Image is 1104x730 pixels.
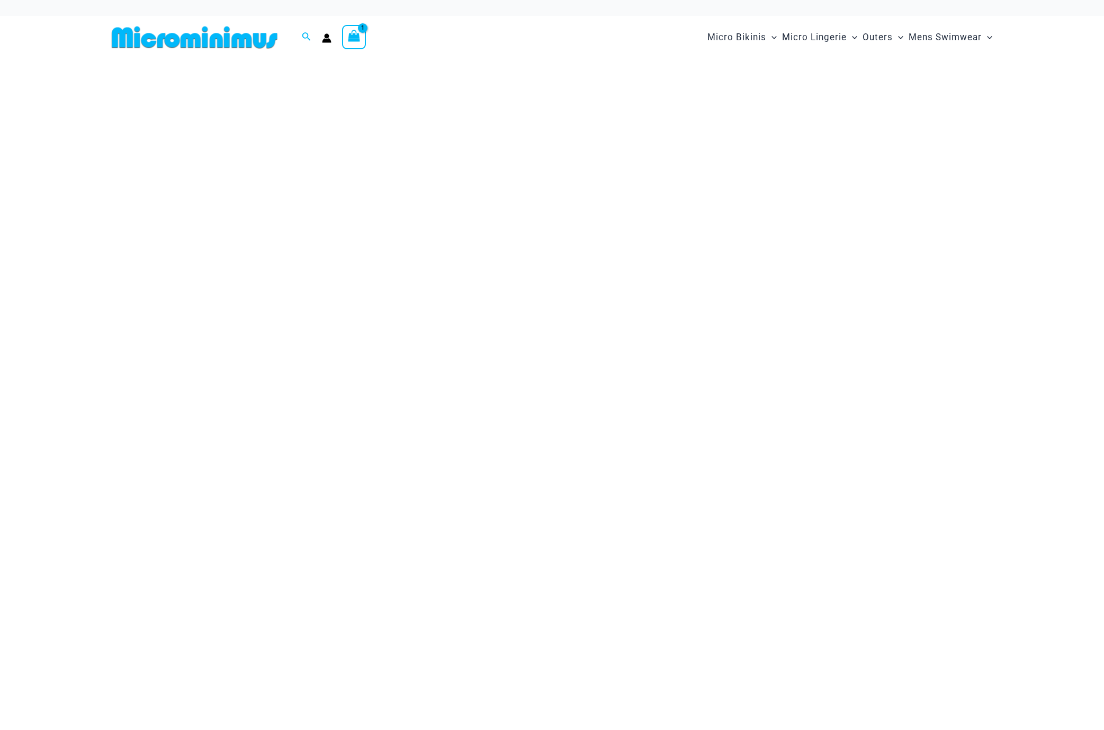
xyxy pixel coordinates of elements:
[703,20,997,55] nav: Site Navigation
[847,24,857,51] span: Menu Toggle
[342,25,366,49] a: View Shopping Cart, 1 items
[302,31,311,44] a: Search icon link
[863,24,893,51] span: Outers
[906,21,995,54] a: Mens SwimwearMenu ToggleMenu Toggle
[107,25,282,49] img: MM SHOP LOGO FLAT
[893,24,903,51] span: Menu Toggle
[982,24,992,51] span: Menu Toggle
[766,24,777,51] span: Menu Toggle
[860,21,906,54] a: OutersMenu ToggleMenu Toggle
[707,24,766,51] span: Micro Bikinis
[322,33,331,43] a: Account icon link
[782,24,847,51] span: Micro Lingerie
[779,21,860,54] a: Micro LingerieMenu ToggleMenu Toggle
[705,21,779,54] a: Micro BikinisMenu ToggleMenu Toggle
[909,24,982,51] span: Mens Swimwear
